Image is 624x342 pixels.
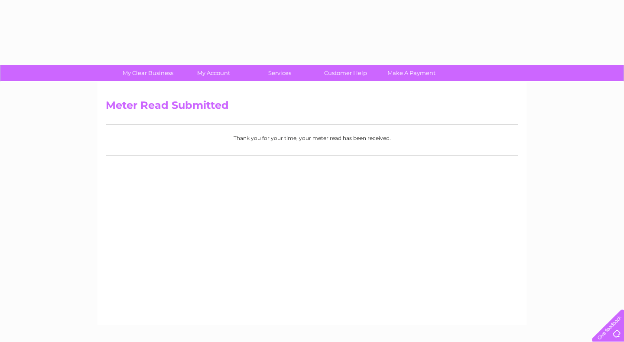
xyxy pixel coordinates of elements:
h2: Meter Read Submitted [106,99,518,116]
a: Customer Help [310,65,381,81]
a: My Account [178,65,250,81]
p: Thank you for your time, your meter read has been received. [110,134,513,142]
a: My Clear Business [112,65,184,81]
a: Services [244,65,315,81]
a: Make A Payment [376,65,447,81]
